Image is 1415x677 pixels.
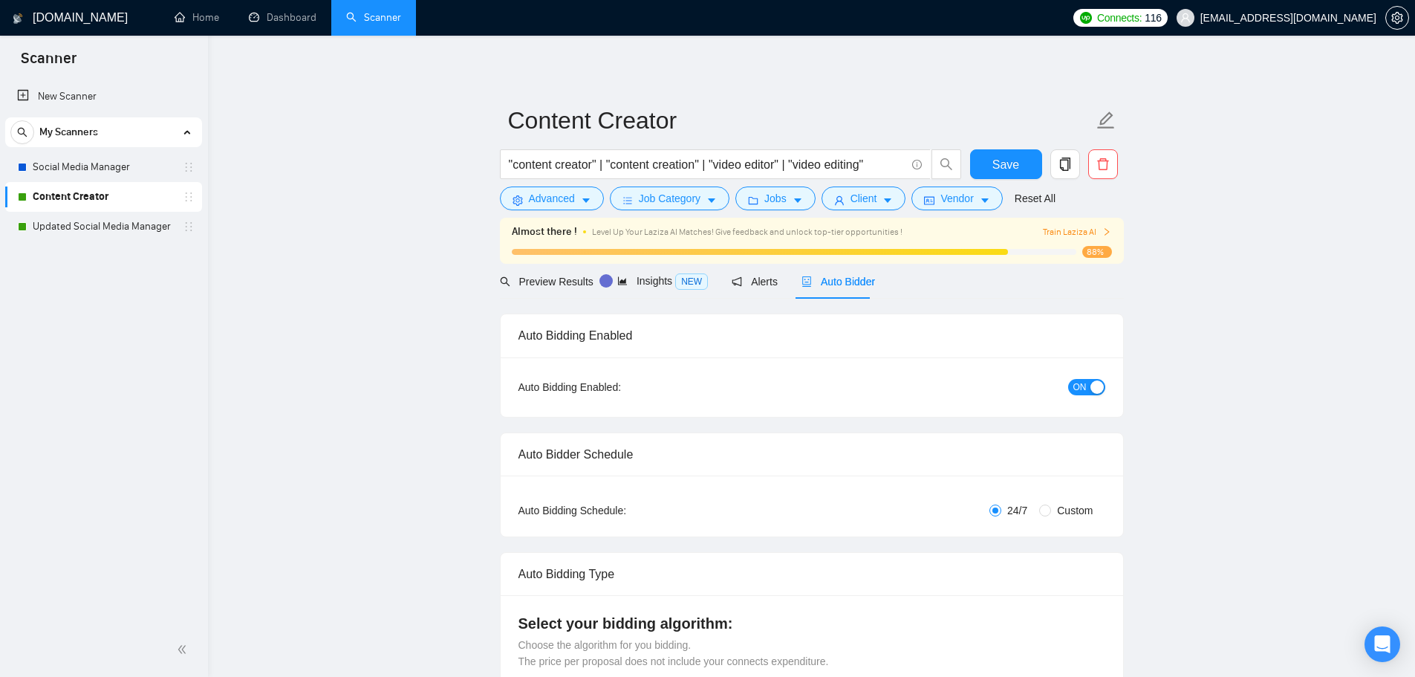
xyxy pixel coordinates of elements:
span: Jobs [764,190,787,207]
a: Reset All [1015,190,1055,207]
div: Auto Bidding Enabled: [518,379,714,395]
button: barsJob Categorycaret-down [610,187,729,210]
a: New Scanner [17,82,190,111]
span: user [834,195,845,206]
div: Auto Bidder Schedule [518,433,1105,476]
a: searchScanner [346,11,401,24]
img: upwork-logo.png [1080,12,1092,24]
span: folder [748,195,758,206]
li: New Scanner [5,82,202,111]
span: caret-down [793,195,803,206]
span: robot [801,276,812,287]
a: Updated Social Media Manager [33,212,174,242]
a: Content Creator [33,182,174,212]
span: setting [513,195,523,206]
button: delete [1088,149,1118,179]
span: search [11,127,33,137]
button: search [931,149,961,179]
div: Auto Bidding Enabled [518,314,1105,357]
span: double-left [177,642,192,657]
span: caret-down [706,195,717,206]
span: caret-down [581,195,591,206]
button: settingAdvancedcaret-down [500,187,604,210]
span: Connects: [1097,10,1142,26]
button: folderJobscaret-down [735,187,816,210]
button: search [10,120,34,144]
div: Tooltip anchor [599,274,613,288]
input: Scanner name... [508,102,1093,139]
span: Save [992,155,1019,174]
span: Scanner [9,48,88,79]
span: Alerts [732,276,778,288]
span: Level Up Your Laziza AI Matches! Give feedback and unlock top-tier opportunities ! [592,227,902,237]
span: copy [1051,158,1079,171]
span: holder [183,221,195,233]
a: dashboardDashboard [249,11,316,24]
button: idcardVendorcaret-down [911,187,1002,210]
span: holder [183,161,195,173]
span: My Scanners [39,117,98,147]
span: Custom [1051,502,1099,519]
span: user [1180,13,1191,23]
span: Preview Results [500,276,593,288]
button: userClientcaret-down [822,187,906,210]
li: My Scanners [5,117,202,242]
a: Social Media Manager [33,152,174,182]
div: Auto Bidding Type [518,553,1105,595]
span: delete [1089,158,1117,171]
span: Client [850,190,877,207]
span: 24/7 [1001,502,1033,519]
span: holder [183,191,195,203]
div: Auto Bidding Schedule: [518,502,714,519]
a: setting [1385,12,1409,24]
span: Insights [617,275,708,287]
span: Vendor [940,190,973,207]
span: caret-down [882,195,893,206]
span: ON [1073,379,1087,395]
span: right [1102,227,1111,236]
button: copy [1050,149,1080,179]
span: info-circle [912,160,922,169]
input: Search Freelance Jobs... [509,155,905,174]
button: Train Laziza AI [1043,225,1111,239]
button: Save [970,149,1042,179]
div: Open Intercom Messenger [1364,626,1400,662]
span: NEW [675,273,708,290]
span: 116 [1145,10,1161,26]
span: edit [1096,111,1116,130]
button: setting [1385,6,1409,30]
span: search [932,158,960,171]
span: Job Category [639,190,700,207]
span: caret-down [980,195,990,206]
h4: Select your bidding algorithm: [518,613,1105,634]
span: bars [622,195,633,206]
span: search [500,276,510,287]
img: logo [13,7,23,30]
span: 88% [1082,246,1112,258]
span: notification [732,276,742,287]
span: setting [1386,12,1408,24]
span: Auto Bidder [801,276,875,288]
a: homeHome [175,11,219,24]
span: Almost there ! [512,224,577,240]
span: Choose the algorithm for you bidding. The price per proposal does not include your connects expen... [518,639,829,667]
span: idcard [924,195,934,206]
span: Advanced [529,190,575,207]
